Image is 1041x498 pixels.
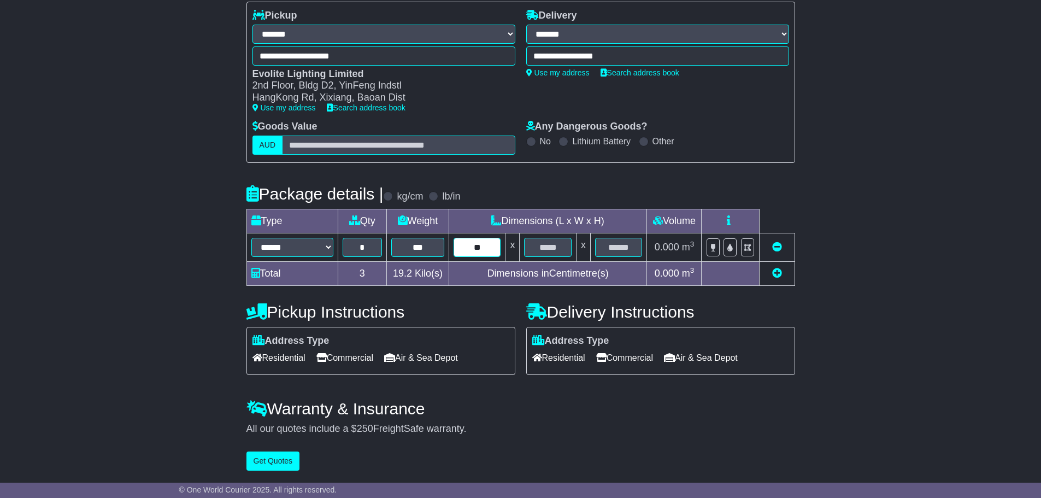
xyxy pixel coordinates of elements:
[576,233,590,261] td: x
[327,103,405,112] a: Search address book
[246,209,338,233] td: Type
[690,240,695,248] sup: 3
[442,191,460,203] label: lb/in
[652,136,674,147] label: Other
[449,209,647,233] td: Dimensions (L x W x H)
[526,121,648,133] label: Any Dangerous Goods?
[449,261,647,285] td: Dimensions in Centimetre(s)
[246,423,795,435] div: All our quotes include a $ FreightSafe warranty.
[252,349,305,366] span: Residential
[246,400,795,418] h4: Warranty & Insurance
[252,103,316,112] a: Use my address
[252,121,317,133] label: Goods Value
[682,268,695,279] span: m
[601,68,679,77] a: Search address book
[246,303,515,321] h4: Pickup Instructions
[386,209,449,233] td: Weight
[540,136,551,147] label: No
[252,136,283,155] label: AUD
[252,92,504,104] div: HangKong Rd, Xixiang, Baoan Dist
[526,303,795,321] h4: Delivery Instructions
[252,68,504,80] div: Evolite Lighting Limited
[338,261,386,285] td: 3
[316,349,373,366] span: Commercial
[252,335,330,347] label: Address Type
[252,10,297,22] label: Pickup
[655,268,679,279] span: 0.000
[772,242,782,253] a: Remove this item
[505,233,520,261] td: x
[246,261,338,285] td: Total
[338,209,386,233] td: Qty
[246,185,384,203] h4: Package details |
[357,423,373,434] span: 250
[532,335,609,347] label: Address Type
[526,10,577,22] label: Delivery
[397,191,423,203] label: kg/cm
[664,349,738,366] span: Air & Sea Depot
[682,242,695,253] span: m
[252,80,504,92] div: 2nd Floor, Bldg D2, YinFeng Indstl
[246,452,300,471] button: Get Quotes
[690,266,695,274] sup: 3
[772,268,782,279] a: Add new item
[647,209,702,233] td: Volume
[526,68,590,77] a: Use my address
[532,349,585,366] span: Residential
[386,261,449,285] td: Kilo(s)
[179,485,337,494] span: © One World Courier 2025. All rights reserved.
[572,136,631,147] label: Lithium Battery
[384,349,458,366] span: Air & Sea Depot
[596,349,653,366] span: Commercial
[655,242,679,253] span: 0.000
[393,268,412,279] span: 19.2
